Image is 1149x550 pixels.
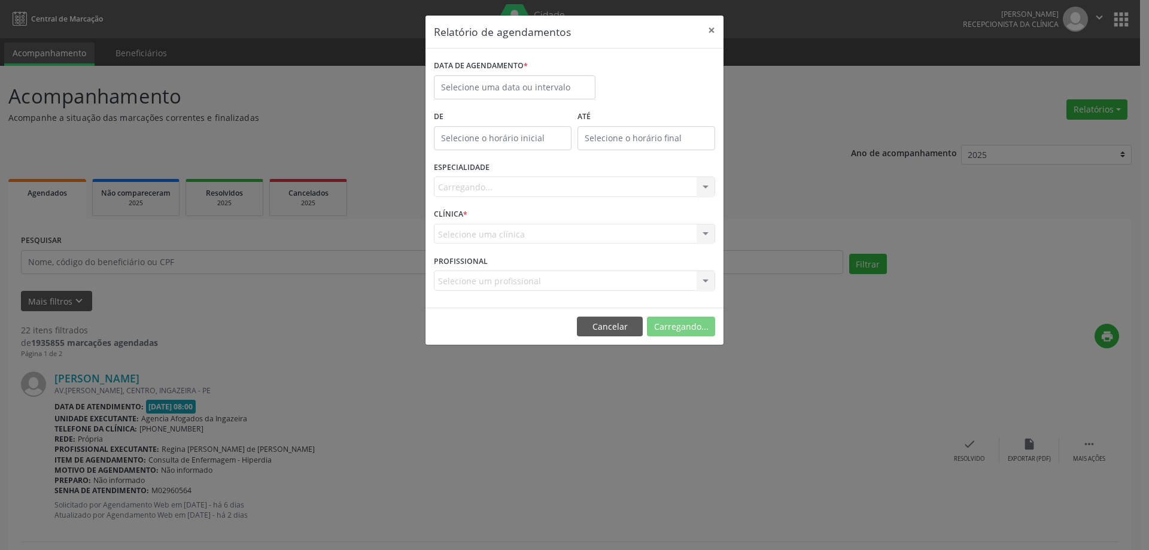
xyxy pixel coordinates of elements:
[577,317,643,337] button: Cancelar
[434,75,595,99] input: Selecione uma data ou intervalo
[434,24,571,39] h5: Relatório de agendamentos
[434,57,528,75] label: DATA DE AGENDAMENTO
[434,159,490,177] label: ESPECIALIDADE
[434,108,572,126] label: De
[700,16,724,45] button: Close
[577,108,715,126] label: ATÉ
[434,126,572,150] input: Selecione o horário inicial
[647,317,715,337] button: Carregando...
[434,205,467,224] label: CLÍNICA
[577,126,715,150] input: Selecione o horário final
[434,252,488,271] label: PROFISSIONAL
